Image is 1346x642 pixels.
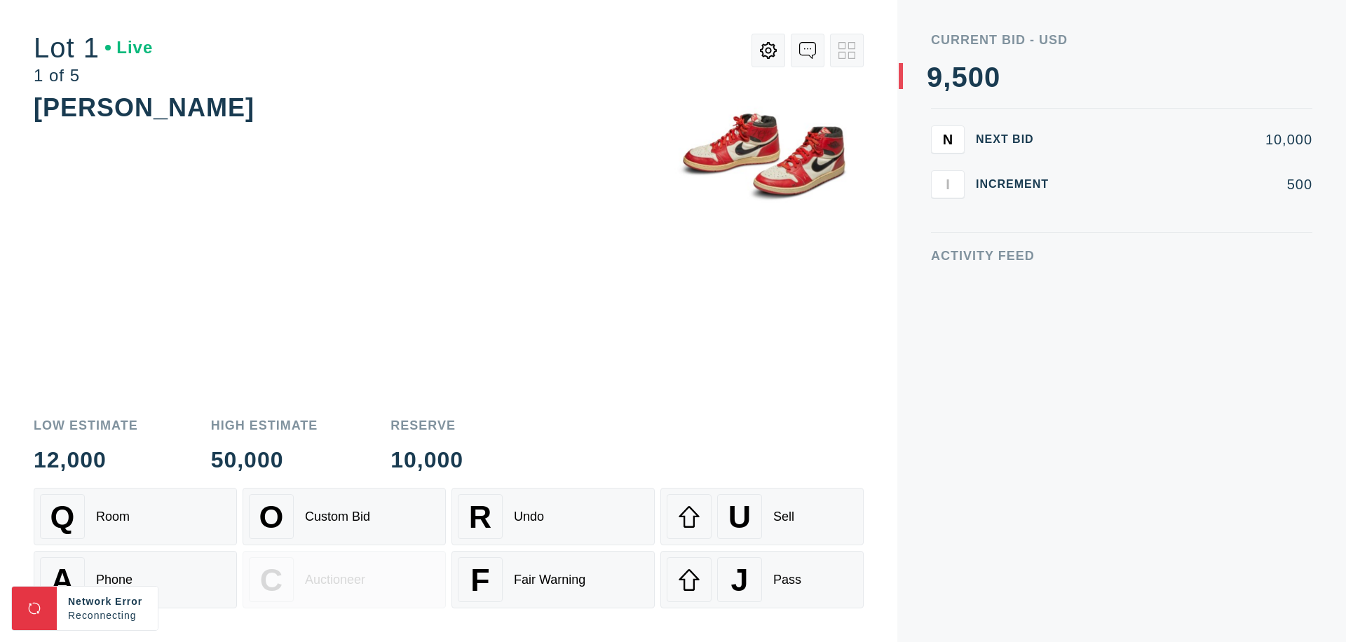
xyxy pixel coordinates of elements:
[34,67,153,84] div: 1 of 5
[931,34,1312,46] div: Current Bid - USD
[968,63,984,91] div: 0
[514,573,585,587] div: Fair Warning
[105,39,153,56] div: Live
[305,573,365,587] div: Auctioneer
[470,562,489,598] span: F
[730,562,748,598] span: J
[68,608,147,622] div: Reconnecting
[469,499,491,535] span: R
[660,551,864,608] button: JPass
[96,510,130,524] div: Room
[931,125,965,153] button: N
[243,488,446,545] button: OCustom Bid
[931,170,965,198] button: I
[260,562,283,598] span: C
[660,488,864,545] button: USell
[34,449,138,471] div: 12,000
[451,488,655,545] button: RUndo
[305,510,370,524] div: Custom Bid
[34,551,237,608] button: APhone
[943,131,953,147] span: N
[931,250,1312,262] div: Activity Feed
[927,63,943,91] div: 9
[728,499,751,535] span: U
[943,63,951,343] div: ,
[976,179,1060,190] div: Increment
[96,573,132,587] div: Phone
[514,510,544,524] div: Undo
[946,176,950,192] span: I
[34,34,153,62] div: Lot 1
[390,419,463,432] div: Reserve
[773,510,794,524] div: Sell
[390,449,463,471] div: 10,000
[51,562,74,598] span: A
[976,134,1060,145] div: Next Bid
[137,610,140,621] span: .
[451,551,655,608] button: FFair Warning
[211,449,318,471] div: 50,000
[1071,177,1312,191] div: 500
[259,499,284,535] span: O
[211,419,318,432] div: High Estimate
[951,63,967,91] div: 5
[34,93,254,122] div: [PERSON_NAME]
[68,594,147,608] div: Network Error
[34,488,237,545] button: QRoom
[243,551,446,608] button: CAuctioneer
[1071,132,1312,146] div: 10,000
[50,499,75,535] span: Q
[34,419,138,432] div: Low Estimate
[773,573,801,587] div: Pass
[984,63,1000,91] div: 0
